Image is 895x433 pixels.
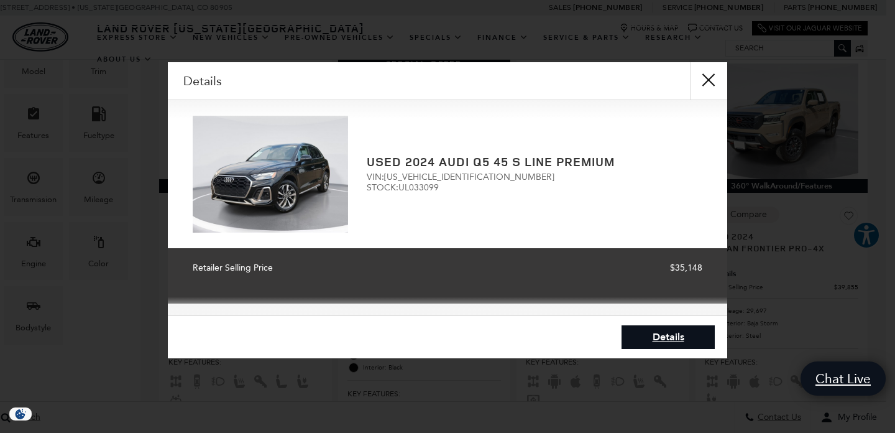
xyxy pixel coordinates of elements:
a: Retailer Selling Price $35,148 [193,261,702,276]
img: Opt-Out Icon [6,407,35,421]
a: Chat Live [801,361,886,396]
span: Chat Live [809,370,877,387]
span: VIN: [US_VEHICLE_IDENTIFICATION_NUMBER] [367,172,702,182]
div: Details [168,62,727,100]
span: Retailer Selling Price [193,261,279,276]
span: STOCK: UL033099 [367,182,702,193]
a: Details [622,325,715,349]
section: Click to Open Cookie Consent Modal [6,407,35,421]
h2: Used 2024 Audi Q5 45 S line Premium [367,155,702,169]
button: close [690,62,727,100]
span: $35,148 [670,261,702,276]
img: Audi Q5 45 S line Premium [193,116,348,233]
